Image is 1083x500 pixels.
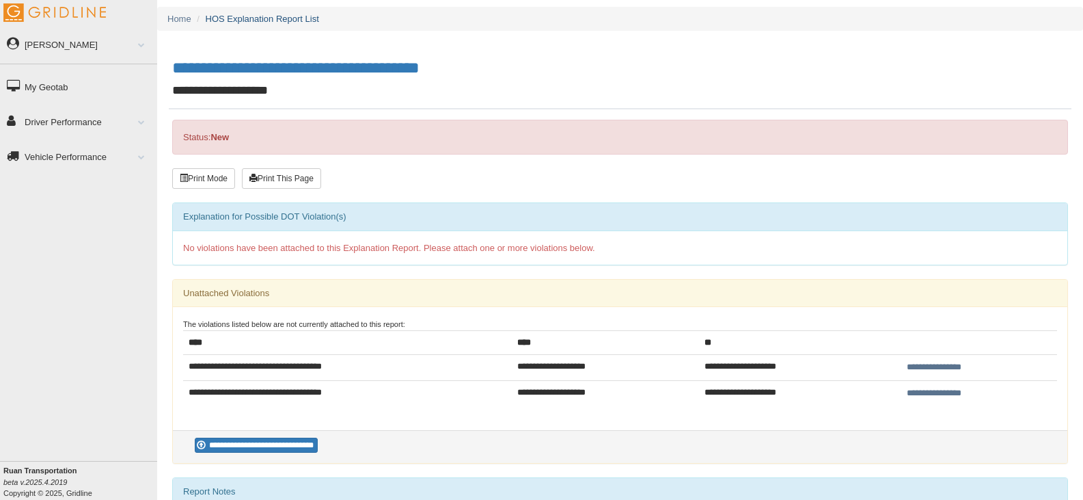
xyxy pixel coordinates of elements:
button: Print This Page [242,168,321,189]
img: Gridline [3,3,106,22]
div: Unattached Violations [173,280,1067,307]
i: beta v.2025.4.2019 [3,478,67,486]
div: Copyright © 2025, Gridline [3,465,157,499]
strong: New [210,132,229,142]
b: Ruan Transportation [3,466,77,475]
div: Explanation for Possible DOT Violation(s) [173,203,1067,231]
small: The violations listed below are not currently attached to this report: [183,320,405,328]
a: HOS Explanation Report List [206,14,319,24]
span: No violations have been attached to this Explanation Report. Please attach one or more violations... [183,243,595,253]
button: Print Mode [172,168,235,189]
a: Home [167,14,191,24]
div: Status: [172,120,1068,155]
